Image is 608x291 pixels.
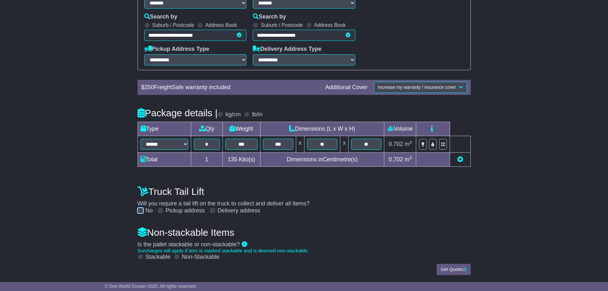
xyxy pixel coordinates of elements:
label: Address Book [205,22,237,28]
span: 250 [145,84,154,90]
h4: Truck Tail Lift [138,186,471,197]
td: Qty [191,122,222,136]
sup: 3 [409,155,412,160]
td: Type [138,122,191,136]
label: Suburb / Postcode [261,22,303,28]
span: Is the pallet stackable or non-stackable? [138,241,240,248]
span: Increase my warranty / insurance cover [378,85,456,90]
label: Suburb / Postcode [152,22,194,28]
td: Volume [384,122,416,136]
label: kg/cm [225,111,241,118]
td: Weight [222,122,260,136]
label: Pickup Address Type [144,46,209,53]
button: Increase my warranty / insurance cover [374,82,467,93]
label: No [146,207,153,214]
span: 0.702 [389,141,403,147]
span: m [405,156,412,163]
td: 1 [191,152,222,166]
label: Search by [144,13,177,20]
td: Kilo(s) [222,152,260,166]
div: Additional Cover [322,84,371,91]
button: Get Quotes [437,264,471,275]
label: Pickup address [166,207,205,214]
div: $ FreightSafe warranty included [138,84,322,91]
label: Search by [253,13,286,20]
td: Dimensions (L x W x H) [260,122,384,136]
label: Stackable [146,254,171,261]
div: Surcharges will apply if item is marked stackable and is deemed non-stackable. [138,248,471,254]
a: Add new item [457,156,463,163]
span: 135 [228,156,237,163]
h4: Non-stackable Items [138,227,471,238]
td: x [296,136,304,152]
h4: Package details | [138,108,218,118]
label: Delivery Address Type [253,46,321,53]
td: Total [138,152,191,166]
label: Non-Stackable [182,254,220,261]
td: x [340,136,349,152]
label: Address Book [314,22,346,28]
div: Will you require a tail lift on the truck to collect and deliver all items? [134,183,474,214]
span: m [405,141,412,147]
sup: 3 [409,140,412,145]
span: © One World Courier 2025. All rights reserved. [105,284,197,289]
label: Delivery address [218,207,260,214]
span: 0.702 [389,156,403,163]
label: lb/in [252,111,262,118]
td: Dimensions in Centimetre(s) [260,152,384,166]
